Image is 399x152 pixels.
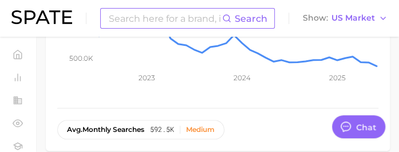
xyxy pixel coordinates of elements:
tspan: 2023 [139,73,155,82]
div: Medium [186,126,215,134]
span: monthly searches [67,126,144,134]
span: Search [235,13,267,24]
span: Show [303,15,328,21]
img: SPATE [11,10,72,24]
input: Search here for a brand, industry, or ingredient [108,9,222,28]
span: 592.5k [150,126,174,134]
button: ShowUS Market [300,11,390,26]
tspan: 2025 [329,73,346,82]
tspan: 2024 [234,73,251,82]
tspan: 500.0k [69,53,93,62]
button: avg.monthly searches592.5kMedium [57,120,224,139]
abbr: average [67,125,82,134]
span: US Market [331,15,375,21]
